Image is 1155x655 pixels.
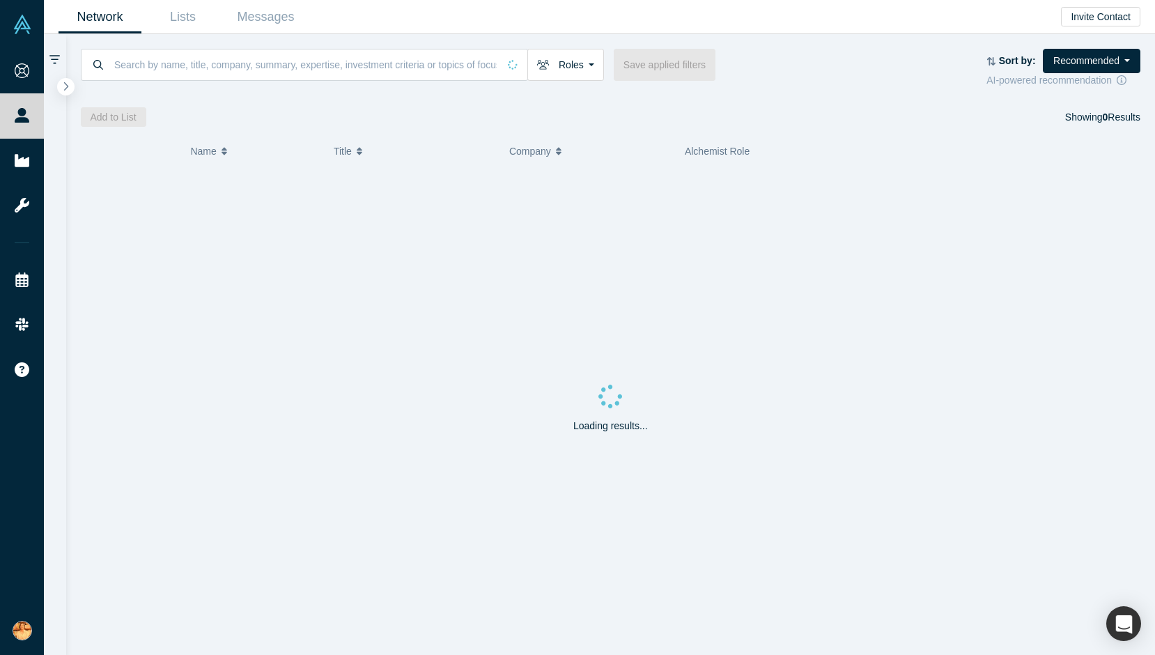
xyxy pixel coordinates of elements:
[999,55,1036,66] strong: Sort by:
[509,137,670,166] button: Company
[986,73,1140,88] div: AI-powered recommendation
[1061,7,1140,26] button: Invite Contact
[573,419,648,433] p: Loading results...
[527,49,604,81] button: Roles
[141,1,224,33] a: Lists
[334,137,495,166] button: Title
[685,146,750,157] span: Alchemist Role
[113,48,498,81] input: Search by name, title, company, summary, expertise, investment criteria or topics of focus
[190,137,319,166] button: Name
[614,49,715,81] button: Save applied filters
[1043,49,1140,73] button: Recommended
[13,15,32,34] img: Alchemist Vault Logo
[1103,111,1140,123] span: Results
[59,1,141,33] a: Network
[81,107,146,127] button: Add to List
[224,1,307,33] a: Messages
[1065,107,1140,127] div: Showing
[13,621,32,640] img: Sumina Koiso's Account
[1103,111,1108,123] strong: 0
[509,137,551,166] span: Company
[190,137,216,166] span: Name
[334,137,352,166] span: Title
